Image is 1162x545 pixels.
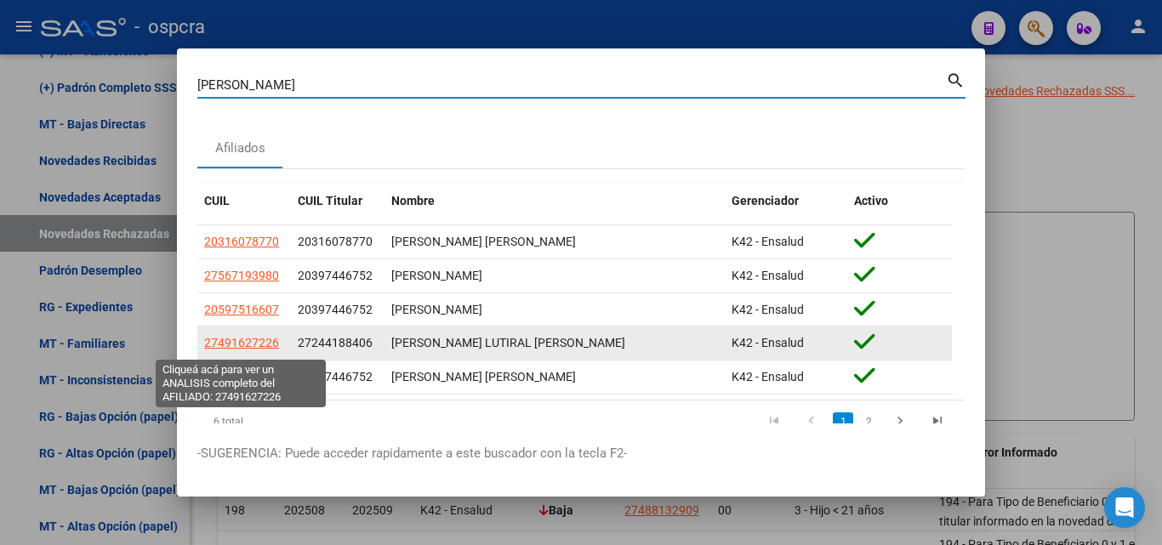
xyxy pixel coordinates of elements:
[384,183,725,219] datatable-header-cell: Nombre
[854,194,888,207] span: Activo
[758,412,790,431] a: go to first page
[732,235,804,248] span: K42 - Ensalud
[858,412,879,431] a: 2
[204,336,279,349] span: 27491627226
[732,370,804,383] span: K42 - Ensalud
[204,235,279,248] span: 20316078770
[921,412,954,431] a: go to last page
[197,183,291,219] datatable-header-cell: CUIL
[204,269,279,282] span: 27567193980
[298,336,373,349] span: 27244188406
[391,333,718,353] div: [PERSON_NAME] LUTIRAL [PERSON_NAME]
[298,370,373,383] span: 20397446752
[298,194,362,207] span: CUIL Titular
[298,269,373,282] span: 20397446752
[847,183,953,219] datatable-header-cell: Activo
[391,232,718,252] div: [PERSON_NAME] [PERSON_NAME]
[298,303,373,316] span: 20397446752
[391,266,718,286] div: [PERSON_NAME]
[946,69,965,89] mat-icon: search
[725,183,847,219] datatable-header-cell: Gerenciador
[732,194,799,207] span: Gerenciador
[204,303,279,316] span: 20597516607
[298,235,373,248] span: 20316078770
[291,183,384,219] datatable-header-cell: CUIL Titular
[833,412,853,431] a: 1
[215,139,265,158] div: Afiliados
[391,300,718,320] div: [PERSON_NAME]
[197,400,348,443] div: 6 total
[391,367,718,387] div: [PERSON_NAME] [PERSON_NAME]
[732,269,804,282] span: K42 - Ensalud
[795,412,828,431] a: go to previous page
[1104,487,1145,528] div: Open Intercom Messenger
[884,412,916,431] a: go to next page
[732,303,804,316] span: K42 - Ensalud
[204,194,230,207] span: CUIL
[856,407,881,436] li: page 2
[830,407,856,436] li: page 1
[197,444,965,463] p: -SUGERENCIA: Puede acceder rapidamente a este buscador con la tecla F2-
[391,194,435,207] span: Nombre
[732,336,804,349] span: K42 - Ensalud
[204,370,279,383] span: 20397446752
